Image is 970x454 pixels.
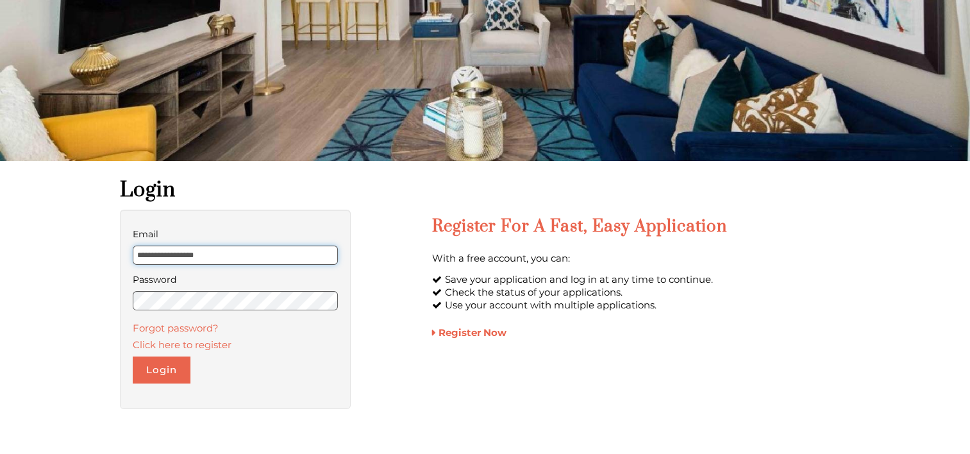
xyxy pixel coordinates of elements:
li: Use your account with multiple applications. [432,299,851,312]
h1: Login [120,177,851,203]
a: Register Now [432,326,506,339]
a: Forgot password? [133,322,219,334]
p: With a free account, you can: [432,250,851,267]
button: Login [133,357,190,383]
input: email [133,246,339,265]
li: Check the status of your applications. [432,286,851,299]
h2: Register for a Fast, Easy Application [432,216,851,237]
a: Click here to register [133,339,231,351]
input: password [133,291,339,310]
label: Email [133,226,339,242]
li: Save your application and log in at any time to continue. [432,273,851,286]
label: Password [133,271,339,288]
